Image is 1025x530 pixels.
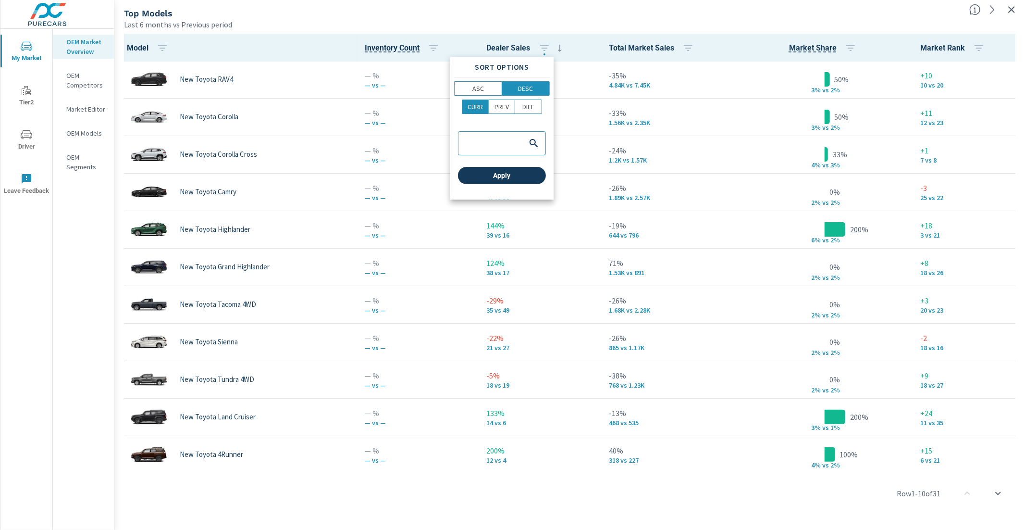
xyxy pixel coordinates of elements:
button: DESC [502,81,550,96]
p: PREV [494,102,509,112]
button: PREV [489,100,516,114]
button: Apply [458,167,546,184]
button: ASC [454,81,502,96]
p: CURR [468,102,483,112]
p: Sort Options [454,61,550,73]
p: ASC [472,84,484,93]
p: DESC [518,84,533,93]
button: DIFF [515,100,542,114]
span: Apply [462,171,542,180]
button: CURR [462,100,489,114]
p: DIFF [522,102,534,112]
input: search [460,139,524,148]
